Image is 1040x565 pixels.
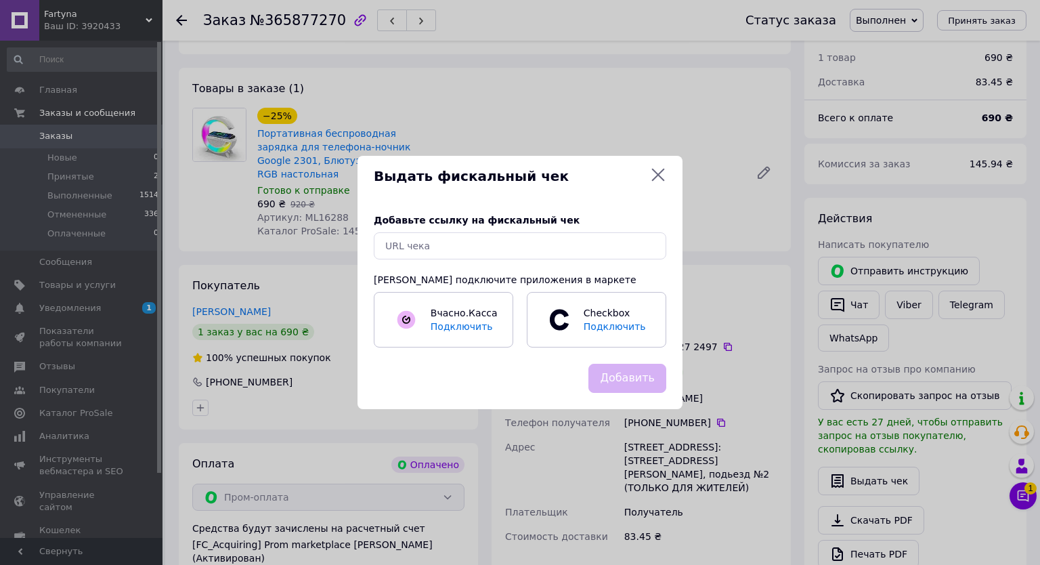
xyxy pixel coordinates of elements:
span: Вчасно.Касса [431,308,498,318]
span: Checkbox [577,306,651,333]
span: Подключить [431,321,493,332]
a: CheckboxПодключить [527,292,666,348]
span: Подключить [584,321,646,332]
span: Выдать фискальный чек [374,167,645,186]
a: Вчасно.КассаПодключить [374,292,513,348]
div: [PERSON_NAME] подключите приложения в маркете [374,273,666,287]
span: Добавьте ссылку на фискальный чек [374,215,580,226]
input: URL чека [374,232,666,259]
